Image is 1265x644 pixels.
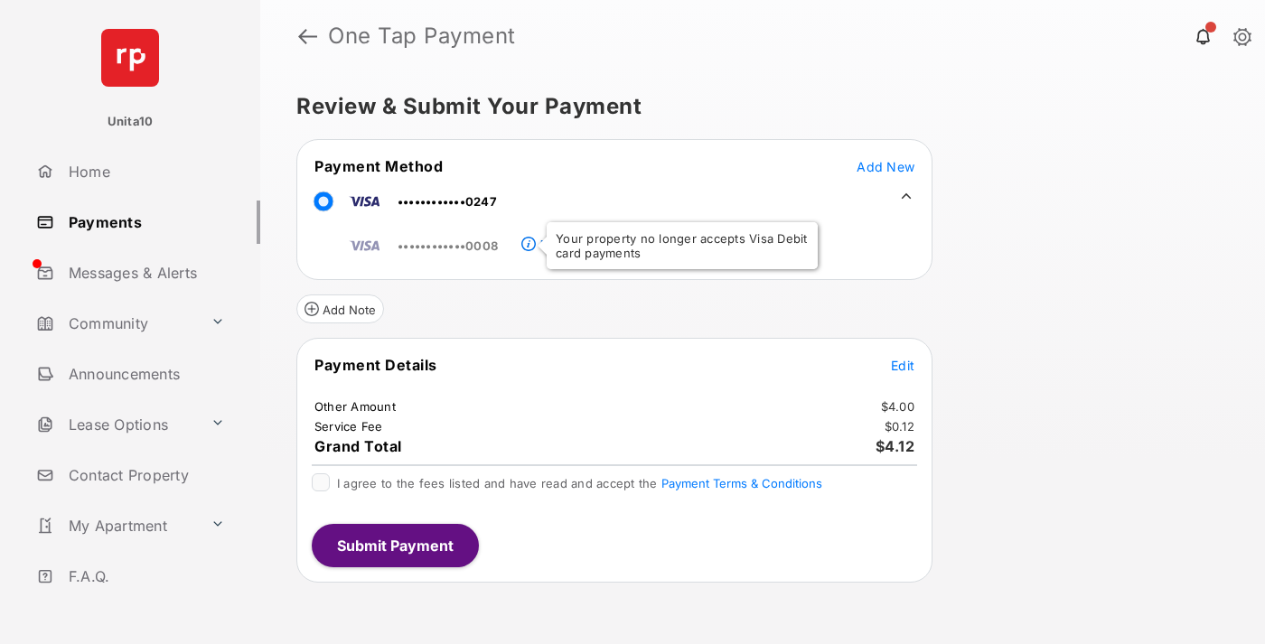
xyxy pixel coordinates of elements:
[29,555,260,598] a: F.A.Q.
[661,476,822,490] button: I agree to the fees listed and have read and accept the
[398,194,497,209] span: ••••••••••••0247
[296,96,1214,117] h5: Review & Submit Your Payment
[314,398,397,415] td: Other Amount
[876,437,915,455] span: $4.12
[314,157,443,175] span: Payment Method
[314,418,384,434] td: Service Fee
[29,504,203,547] a: My Apartment
[296,294,384,323] button: Add Note
[398,238,498,253] span: ••••••••••••0008
[547,222,818,269] div: Your property no longer accepts Visa Debit card payments
[536,223,688,254] a: Payment Method Unavailable
[337,476,822,490] span: I agree to the fees listed and have read and accept the
[108,113,154,131] p: Unita10
[29,150,260,193] a: Home
[29,201,260,244] a: Payments
[29,352,260,396] a: Announcements
[29,302,203,345] a: Community
[29,403,203,446] a: Lease Options
[101,29,159,87] img: svg+xml;base64,PHN2ZyB4bWxucz0iaHR0cDovL3d3dy53My5vcmcvMjAwMC9zdmciIHdpZHRoPSI2NCIgaGVpZ2h0PSI2NC...
[314,437,402,455] span: Grand Total
[314,356,437,374] span: Payment Details
[29,251,260,294] a: Messages & Alerts
[891,356,914,374] button: Edit
[880,398,915,415] td: $4.00
[29,453,260,497] a: Contact Property
[857,159,914,174] span: Add New
[328,25,516,47] strong: One Tap Payment
[857,157,914,175] button: Add New
[312,524,479,567] button: Submit Payment
[891,358,914,373] span: Edit
[884,418,915,434] td: $0.12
